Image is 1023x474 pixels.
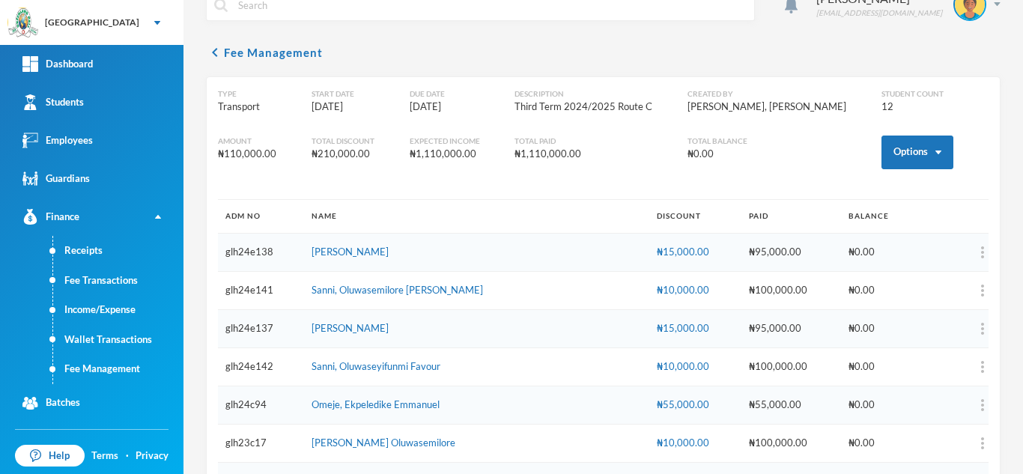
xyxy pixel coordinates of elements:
[881,88,989,100] div: Student Count
[218,310,304,348] td: glh24e137
[687,88,846,100] div: Created By
[924,241,984,264] button: more_vert
[218,200,304,234] th: ADM NO
[22,56,93,72] div: Dashboard
[514,136,652,147] div: Total Paid
[741,348,842,386] td: ₦100,000.00
[514,100,652,115] div: Third Term 2024/2025 Route C
[22,209,79,225] div: Finance
[8,8,38,38] img: logo
[206,43,323,61] button: chevron_leftFee Management
[312,284,483,296] a: Sanni, Oluwasemilore [PERSON_NAME]
[841,234,917,272] td: ₦0.00
[981,399,984,411] img: more_vert
[981,437,984,449] img: more_vert
[22,171,90,186] div: Guardians
[687,100,846,115] div: [PERSON_NAME], [PERSON_NAME]
[136,449,169,464] a: Privacy
[657,245,734,260] div: ₦15,000.00
[881,136,953,169] button: Options
[924,432,984,455] button: more_vert
[126,449,129,464] div: ·
[924,356,984,378] button: more_vert
[312,437,455,449] a: [PERSON_NAME] Oluwasemilore
[218,136,276,147] div: Amount
[981,285,984,297] img: more_vert
[657,436,734,451] div: ₦10,000.00
[53,325,183,355] a: Wallet Transactions
[312,88,374,100] div: Start Date
[924,279,984,302] button: more_vert
[312,360,440,372] a: Sanni, Oluwaseyifunmi Favour
[22,395,80,411] div: Batches
[657,283,734,298] div: ₦10,000.00
[53,236,183,266] a: Receipts
[816,7,942,19] div: [EMAIL_ADDRESS][DOMAIN_NAME]
[687,136,846,147] div: Total Balance
[218,147,276,162] div: ₦110,000.00
[53,266,183,296] a: Fee Transactions
[206,43,224,61] i: chevron_left
[218,348,304,386] td: glh24e142
[410,100,480,115] div: [DATE]
[312,136,374,147] div: Total Discount
[657,321,734,336] div: ₦15,000.00
[841,272,917,310] td: ₦0.00
[410,147,480,162] div: ₦1,110,000.00
[218,425,304,463] td: glh23c17
[841,200,917,234] th: BALANCE
[304,200,649,234] th: NAME
[649,200,741,234] th: DISCOUNT
[981,323,984,335] img: more_vert
[741,200,842,234] th: PAID
[741,425,842,463] td: ₦100,000.00
[924,394,984,416] button: more_vert
[218,234,304,272] td: glh24e138
[312,100,374,115] div: [DATE]
[410,136,480,147] div: Expected Income
[741,234,842,272] td: ₦95,000.00
[410,88,480,100] div: Due Date
[841,348,917,386] td: ₦0.00
[15,445,85,467] a: Help
[312,147,374,162] div: ₦210,000.00
[22,94,84,110] div: Students
[741,386,842,425] td: ₦55,000.00
[53,295,183,325] a: Income/Expense
[218,88,276,100] div: Type
[218,100,276,115] div: Transport
[881,100,989,115] div: 12
[514,147,652,162] div: ₦1,110,000.00
[91,449,118,464] a: Terms
[687,147,846,162] div: ₦0.00
[312,322,389,334] a: [PERSON_NAME]
[45,16,139,29] div: [GEOGRAPHIC_DATA]
[924,317,984,340] button: more_vert
[981,246,984,258] img: more_vert
[841,310,917,348] td: ₦0.00
[741,310,842,348] td: ₦95,000.00
[22,133,93,148] div: Employees
[981,361,984,373] img: more_vert
[841,425,917,463] td: ₦0.00
[218,272,304,310] td: glh24e141
[218,386,304,425] td: glh24c94
[514,88,652,100] div: Description
[841,386,917,425] td: ₦0.00
[53,354,183,384] a: Fee Management
[657,359,734,374] div: ₦10,000.00
[312,398,440,410] a: Omeje, Ekpeledike Emmanuel
[312,246,389,258] a: [PERSON_NAME]
[657,398,734,413] div: ₦55,000.00
[741,272,842,310] td: ₦100,000.00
